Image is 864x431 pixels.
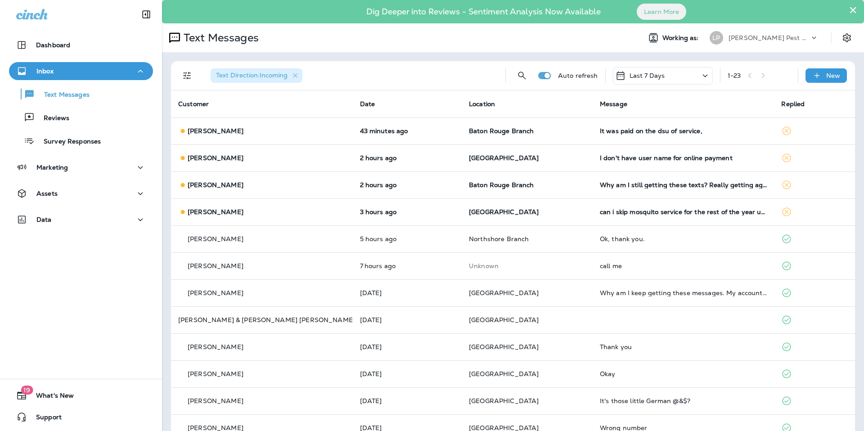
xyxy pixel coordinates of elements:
[9,36,153,54] button: Dashboard
[360,289,454,296] p: Sep 25, 2025 01:41 PM
[9,211,153,229] button: Data
[35,114,69,123] p: Reviews
[469,127,534,135] span: Baton Rouge Branch
[360,127,454,135] p: Sep 26, 2025 01:32 PM
[188,397,243,404] p: [PERSON_NAME]
[360,316,454,323] p: Sep 25, 2025 12:41 PM
[21,386,33,395] span: 19
[469,154,539,162] span: [GEOGRAPHIC_DATA]
[469,316,539,324] span: [GEOGRAPHIC_DATA]
[178,67,196,85] button: Filters
[600,208,767,215] div: can i skip mosquito service for the rest of the year unless i call in for a service v
[360,100,375,108] span: Date
[637,4,686,20] button: Learn More
[558,72,598,79] p: Auto refresh
[36,164,68,171] p: Marketing
[839,30,855,46] button: Settings
[9,131,153,150] button: Survey Responses
[600,397,767,404] div: It's those little German @&$?
[188,289,243,296] p: [PERSON_NAME]
[360,154,454,162] p: Sep 26, 2025 12:10 PM
[729,34,810,41] p: [PERSON_NAME] Pest Control
[36,216,52,223] p: Data
[36,190,58,197] p: Assets
[35,91,90,99] p: Text Messages
[9,158,153,176] button: Marketing
[849,3,857,17] button: Close
[630,72,665,79] p: Last 7 Days
[340,10,627,13] p: Dig Deeper into Reviews - Sentiment Analysis Now Available
[180,31,259,45] p: Text Messages
[826,72,840,79] p: New
[188,235,243,242] p: [PERSON_NAME]
[600,370,767,377] div: Okay
[216,71,288,79] span: Text Direction : Incoming
[188,181,243,189] p: [PERSON_NAME]
[360,262,454,269] p: Sep 26, 2025 06:36 AM
[469,262,585,269] p: This customer does not have a last location and the phone number they messaged is not assigned to...
[360,181,454,189] p: Sep 26, 2025 12:09 PM
[469,289,539,297] span: [GEOGRAPHIC_DATA]
[781,100,805,108] span: Replied
[9,85,153,103] button: Text Messages
[9,386,153,404] button: 19What's New
[9,408,153,426] button: Support
[469,181,534,189] span: Baton Rouge Branch
[360,235,454,242] p: Sep 26, 2025 08:21 AM
[35,138,101,146] p: Survey Responses
[600,262,767,269] div: call me
[710,31,723,45] div: LP
[662,34,701,42] span: Working as:
[178,316,355,323] p: [PERSON_NAME] & [PERSON_NAME] [PERSON_NAME]
[600,289,767,296] div: Why am I keep getting these messages. My account is paid up to date
[211,68,302,83] div: Text Direction:Incoming
[188,370,243,377] p: [PERSON_NAME]
[9,108,153,127] button: Reviews
[469,208,539,216] span: [GEOGRAPHIC_DATA]
[188,127,243,135] p: [PERSON_NAME]
[9,184,153,202] button: Assets
[600,235,767,242] div: Ok, thank you.
[600,154,767,162] div: I don't have user name for online payment
[188,262,243,269] p: [PERSON_NAME]
[600,127,767,135] div: It was paid on the dsu of service,
[360,343,454,350] p: Sep 25, 2025 09:46 AM
[469,100,495,108] span: Location
[178,100,209,108] span: Customer
[134,5,159,23] button: Collapse Sidebar
[600,181,767,189] div: Why am I still getting these texts? Really getting aggravating
[9,62,153,80] button: Inbox
[188,154,243,162] p: [PERSON_NAME]
[728,72,741,79] div: 1 - 23
[360,397,454,404] p: Sep 24, 2025 08:02 AM
[469,343,539,351] span: [GEOGRAPHIC_DATA]
[469,397,539,405] span: [GEOGRAPHIC_DATA]
[513,67,531,85] button: Search Messages
[360,370,454,377] p: Sep 24, 2025 09:01 AM
[360,208,454,215] p: Sep 26, 2025 11:03 AM
[600,343,767,350] div: Thank you
[188,343,243,350] p: [PERSON_NAME]
[469,370,539,378] span: [GEOGRAPHIC_DATA]
[36,67,54,75] p: Inbox
[27,392,74,403] span: What's New
[188,208,243,215] p: [PERSON_NAME]
[600,100,627,108] span: Message
[27,413,62,424] span: Support
[469,235,529,243] span: Northshore Branch
[36,41,70,49] p: Dashboard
